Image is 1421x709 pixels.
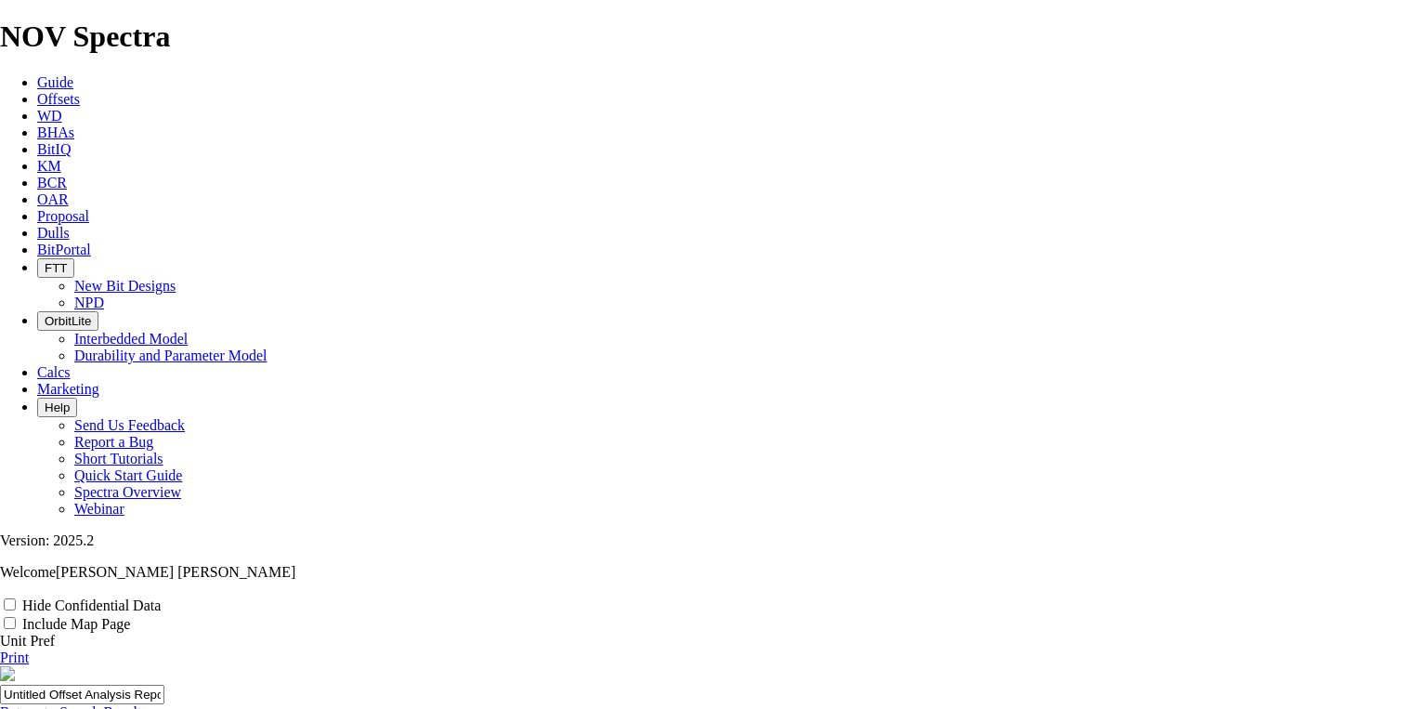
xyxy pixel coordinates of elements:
[37,381,99,397] a: Marketing
[37,191,69,207] a: OAR
[37,125,74,140] a: BHAs
[74,434,153,450] a: Report a Bug
[74,348,267,363] a: Durability and Parameter Model
[37,258,74,278] button: FTT
[37,74,73,90] a: Guide
[45,314,91,328] span: OrbitLite
[37,141,71,157] a: BitIQ
[45,400,70,414] span: Help
[45,261,67,275] span: FTT
[37,208,89,224] a: Proposal
[37,108,62,124] a: WD
[37,91,80,107] a: Offsets
[37,398,77,417] button: Help
[37,364,71,380] a: Calcs
[37,225,70,241] a: Dulls
[74,501,124,517] a: Webinar
[74,417,185,433] a: Send Us Feedback
[37,158,61,174] a: KM
[37,311,98,331] button: OrbitLite
[37,175,67,190] a: BCR
[56,564,295,580] span: [PERSON_NAME] [PERSON_NAME]
[22,597,161,613] label: Hide Confidential Data
[74,484,181,500] a: Spectra Overview
[74,451,163,466] a: Short Tutorials
[22,616,130,632] label: Include Map Page
[74,295,104,310] a: NPD
[74,331,188,347] a: Interbedded Model
[74,467,182,483] a: Quick Start Guide
[37,242,91,257] a: BitPortal
[74,278,176,294] a: New Bit Designs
